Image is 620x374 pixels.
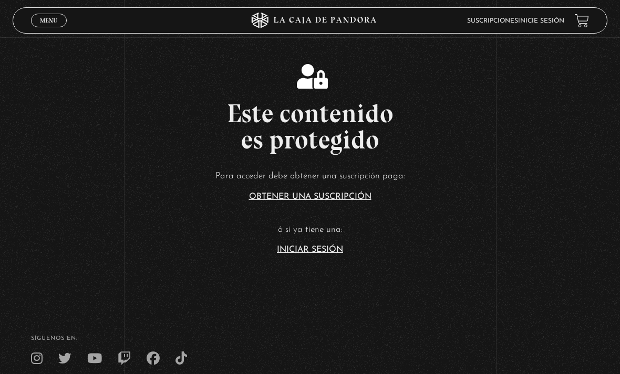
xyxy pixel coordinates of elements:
[518,18,564,24] a: Inicie sesión
[37,26,61,34] span: Cerrar
[31,336,589,341] h4: SÍguenos en:
[575,14,589,28] a: View your shopping cart
[467,18,518,24] a: Suscripciones
[249,193,371,201] a: Obtener una suscripción
[277,245,343,254] a: Iniciar Sesión
[40,17,57,24] span: Menu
